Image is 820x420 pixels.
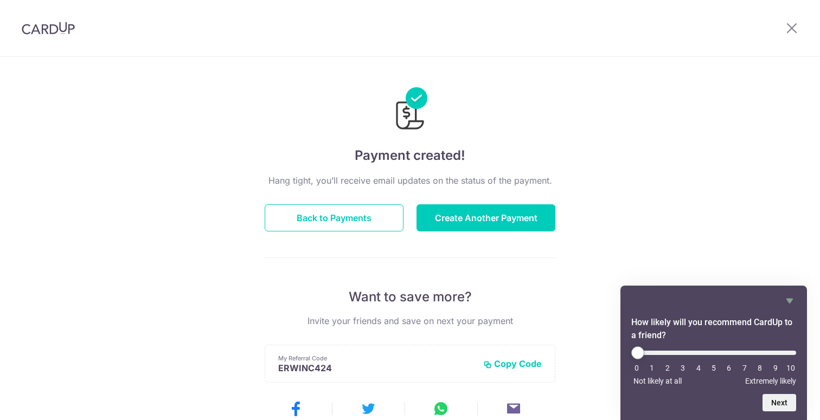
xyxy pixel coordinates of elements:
[770,364,781,372] li: 9
[754,364,765,372] li: 8
[417,204,555,231] button: Create Another Payment
[763,394,796,411] button: Next question
[783,294,796,307] button: Hide survey
[393,87,427,133] img: Payments
[265,204,403,231] button: Back to Payments
[708,364,719,372] li: 5
[265,288,555,306] p: Want to save more?
[646,364,657,372] li: 1
[677,364,688,372] li: 3
[723,364,734,372] li: 6
[22,22,75,35] img: CardUp
[631,294,796,411] div: How likely will you recommend CardUp to a friend? Select an option from 0 to 10, with 0 being Not...
[265,174,555,187] p: Hang tight, you’ll receive email updates on the status of the payment.
[739,364,750,372] li: 7
[745,377,796,385] span: Extremely likely
[662,364,673,372] li: 2
[693,364,704,372] li: 4
[278,354,475,363] p: My Referral Code
[785,364,796,372] li: 10
[631,316,796,342] h2: How likely will you recommend CardUp to a friend? Select an option from 0 to 10, with 0 being Not...
[265,314,555,327] p: Invite your friends and save on next your payment
[633,377,682,385] span: Not likely at all
[278,363,475,373] p: ERWINC424
[631,346,796,385] div: How likely will you recommend CardUp to a friend? Select an option from 0 to 10, with 0 being Not...
[483,358,542,369] button: Copy Code
[265,146,555,165] h4: Payment created!
[631,364,642,372] li: 0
